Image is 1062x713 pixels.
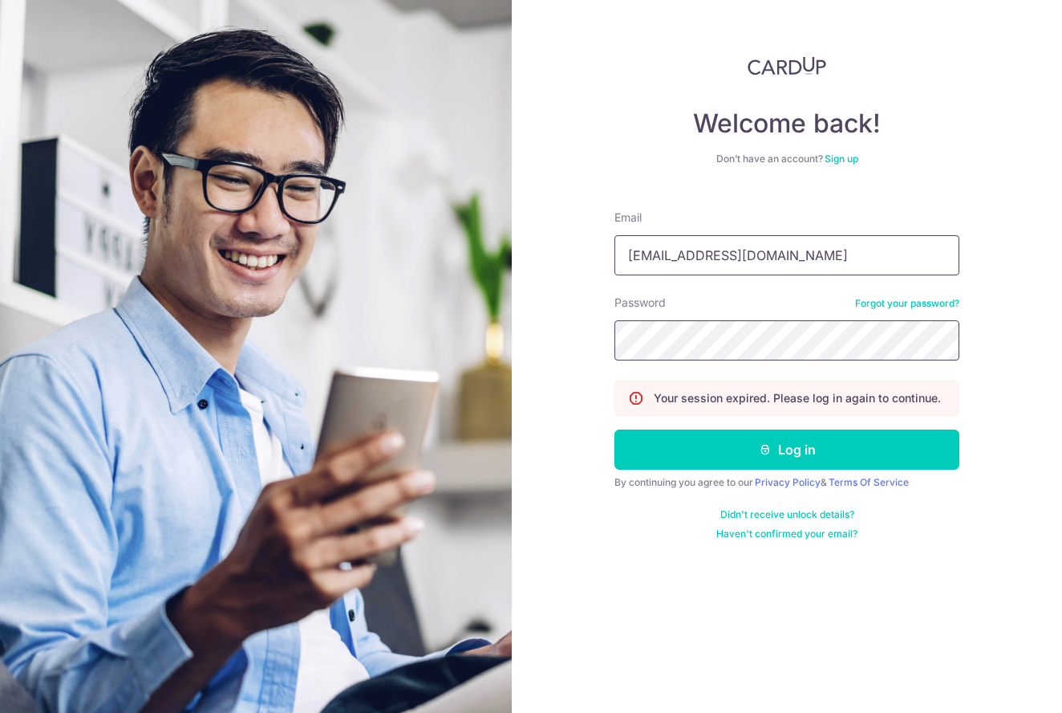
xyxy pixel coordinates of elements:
[654,390,941,406] p: Your session expired. Please log in again to continue.
[614,476,959,489] div: By continuing you agree to our &
[748,56,826,75] img: CardUp Logo
[716,528,857,540] a: Haven't confirmed your email?
[614,235,959,275] input: Enter your Email
[855,297,959,310] a: Forgot your password?
[825,153,858,165] a: Sign up
[720,508,854,521] a: Didn't receive unlock details?
[614,295,666,311] label: Password
[829,476,909,488] a: Terms Of Service
[614,108,959,140] h4: Welcome back!
[755,476,821,488] a: Privacy Policy
[614,210,642,226] label: Email
[614,153,959,165] div: Don’t have an account?
[614,430,959,470] button: Log in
